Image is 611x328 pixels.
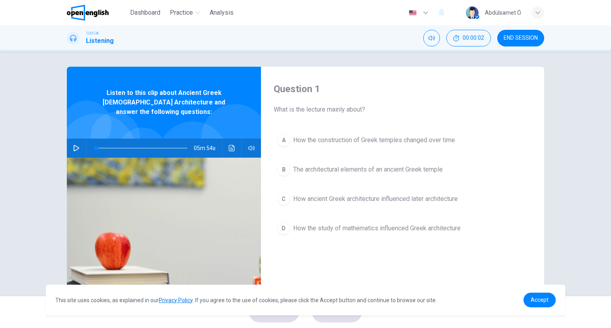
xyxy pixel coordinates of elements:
button: CHow ancient Greek architecture influenced later architecture [274,189,531,209]
div: A [277,134,290,147]
div: Hide [446,30,491,46]
span: This site uses cookies, as explained in our . If you agree to the use of cookies, please click th... [55,297,437,303]
div: Mute [423,30,440,46]
span: How the study of mathematics influenced Greek architecture [293,224,461,233]
button: END SESSION [497,30,544,46]
h4: Question 1 [274,83,531,95]
span: Accept [531,297,549,303]
img: Profile picture [466,6,479,19]
div: D [277,222,290,235]
button: BThe architectural elements of an ancient Greek temple [274,160,531,179]
button: Dashboard [127,6,163,20]
button: AHow the construction of Greek temples changed over time [274,130,531,150]
span: 05m 54s [194,139,222,158]
div: cookieconsent [46,285,565,315]
button: Click to see the audio transcription [226,139,238,158]
button: 00:00:02 [446,30,491,46]
span: TOEFL® [86,31,99,36]
h1: Listening [86,36,114,46]
span: How ancient Greek architecture influenced later architecture [293,194,458,204]
button: Practice [167,6,203,20]
button: DHow the study of mathematics influenced Greek architecture [274,218,531,238]
div: B [277,163,290,176]
span: 00:00:02 [463,35,484,41]
button: Analysis [206,6,237,20]
div: Abdülsamet Ö. [485,8,522,17]
img: OpenEnglish logo [67,5,109,21]
span: Dashboard [130,8,160,17]
span: Analysis [210,8,234,17]
span: Listen to this clip about Ancient Greek [DEMOGRAPHIC_DATA] Architecture and answer the following ... [93,88,235,117]
a: OpenEnglish logo [67,5,127,21]
img: en [408,10,418,16]
span: Practice [170,8,193,17]
span: END SESSION [504,35,538,41]
div: C [277,193,290,205]
span: How the construction of Greek temples changed over time [293,135,455,145]
a: dismiss cookie message [523,293,556,307]
span: The architectural elements of an ancient Greek temple [293,165,443,174]
a: Privacy Policy [159,297,193,303]
span: What is the lecture mainly about? [274,105,531,114]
